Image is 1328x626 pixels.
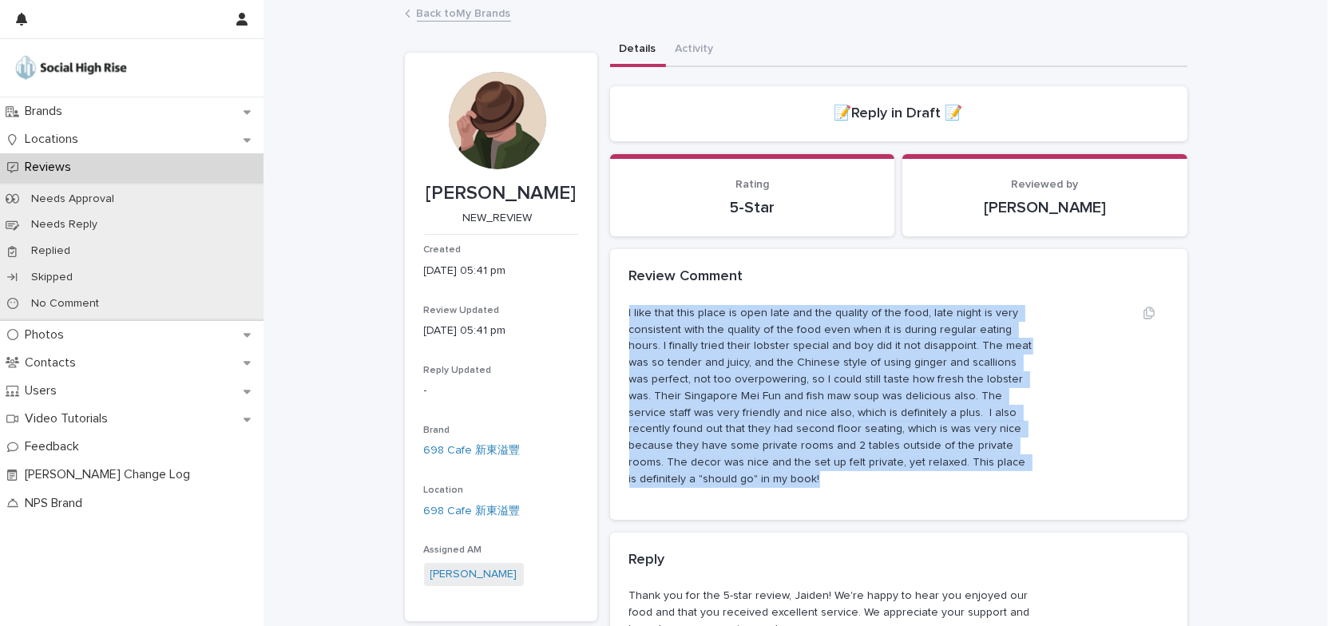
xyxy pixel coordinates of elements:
[735,179,769,190] span: Rating
[18,104,75,119] p: Brands
[834,105,963,123] h2: 📝Reply in Draft 📝
[424,182,578,205] p: [PERSON_NAME]
[18,383,69,398] p: Users
[424,366,492,375] span: Reply Updated
[424,323,578,339] p: [DATE] 05:41 pm
[424,426,450,435] span: Brand
[629,198,876,217] p: 5-Star
[610,34,666,67] button: Details
[18,297,112,311] p: No Comment
[629,552,665,569] h2: Reply
[18,244,83,258] p: Replied
[922,198,1168,217] p: [PERSON_NAME]
[417,3,511,22] a: Back toMy Brands
[424,503,521,520] a: 698 Cafe 新東溢豐
[430,566,517,583] a: [PERSON_NAME]
[18,271,85,284] p: Skipped
[424,212,572,225] p: NEW_REVIEW
[424,485,464,495] span: Location
[18,355,89,370] p: Contacts
[629,268,743,286] h2: Review Comment
[424,245,462,255] span: Created
[666,34,723,67] button: Activity
[13,52,129,84] img: o5DnuTxEQV6sW9jFYBBf
[424,545,482,555] span: Assigned AM
[424,306,500,315] span: Review Updated
[18,218,110,232] p: Needs Reply
[424,263,578,279] p: [DATE] 05:41 pm
[1011,179,1078,190] span: Reviewed by
[18,467,203,482] p: [PERSON_NAME] Change Log
[18,496,95,511] p: NPS Brand
[18,411,121,426] p: Video Tutorials
[424,382,578,399] p: -
[424,442,521,459] a: 698 Cafe 新東溢豐
[18,192,127,206] p: Needs Approval
[18,132,91,147] p: Locations
[629,305,1033,488] p: I like that this place is open late and the quality of the food, late night is very consistent wi...
[18,439,92,454] p: Feedback
[18,160,84,175] p: Reviews
[18,327,77,343] p: Photos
